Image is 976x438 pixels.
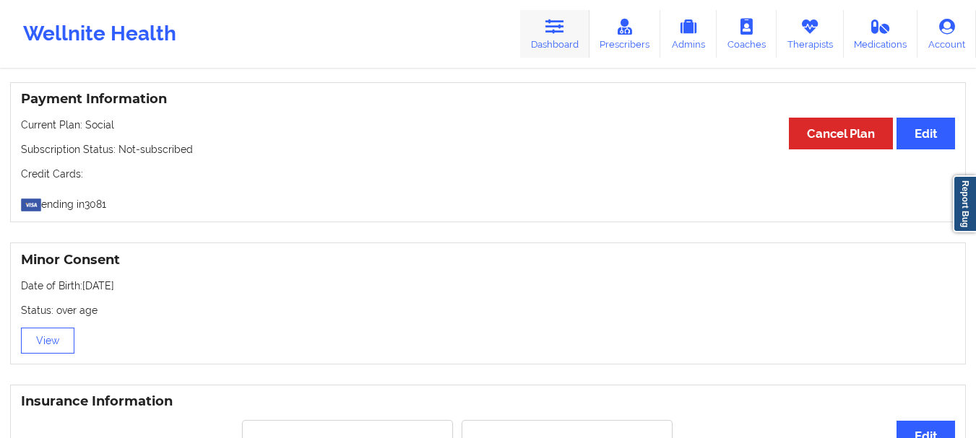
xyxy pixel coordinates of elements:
p: Credit Cards: [21,167,955,181]
button: Edit [897,118,955,149]
p: Status: over age [21,303,955,317]
h3: Insurance Information [21,393,955,410]
a: Medications [844,10,918,58]
p: Subscription Status: Not-subscribed [21,142,955,157]
button: Cancel Plan [789,118,893,149]
a: Coaches [717,10,777,58]
a: Dashboard [520,10,590,58]
p: Date of Birth: [DATE] [21,279,955,293]
a: Therapists [777,10,844,58]
h3: Payment Information [21,91,955,108]
p: ending in 3081 [21,191,955,211]
a: Prescribers [590,10,661,58]
a: Account [917,10,976,58]
a: Admins [660,10,717,58]
a: Report Bug [953,175,976,232]
h3: Minor Consent [21,252,955,268]
p: Current Plan: Social [21,118,955,132]
button: View [21,328,74,354]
